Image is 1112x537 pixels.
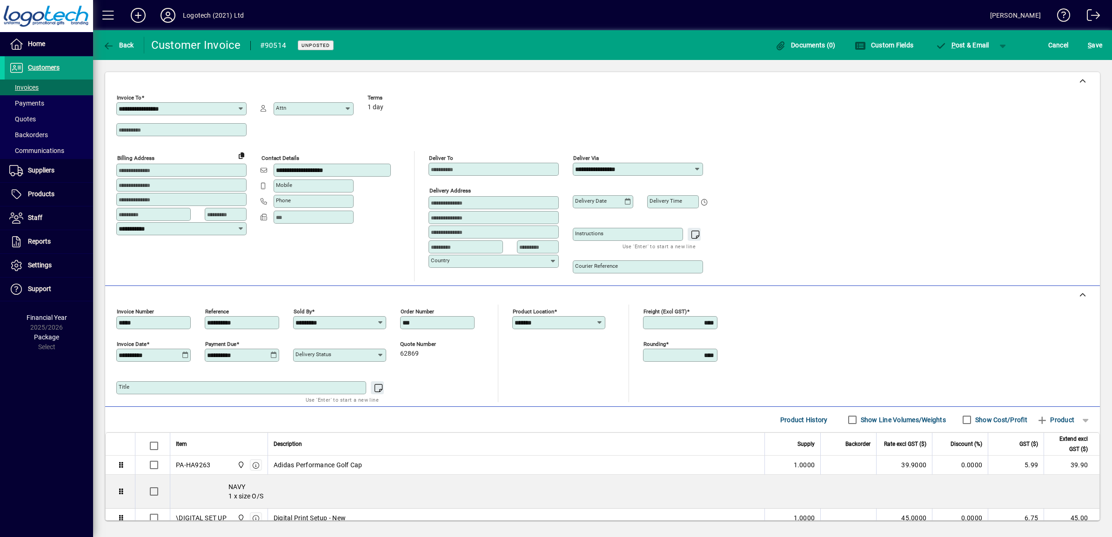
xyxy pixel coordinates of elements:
[935,41,989,49] span: ost & Email
[780,412,828,427] span: Product History
[1032,411,1079,428] button: Product
[988,509,1044,528] td: 6.75
[205,308,229,315] mat-label: Reference
[573,155,599,161] mat-label: Deliver via
[176,439,187,449] span: Item
[773,37,838,53] button: Documents (0)
[368,95,423,101] span: Terms
[794,460,815,470] span: 1.0000
[117,94,141,101] mat-label: Invoice To
[260,38,287,53] div: #90514
[5,278,93,301] a: Support
[845,439,871,449] span: Backorder
[235,460,246,470] span: Central
[431,257,449,264] mat-label: Country
[5,206,93,230] a: Staff
[1050,2,1071,32] a: Knowledge Base
[153,7,183,24] button: Profile
[1048,38,1069,53] span: Cancel
[9,115,36,123] span: Quotes
[9,147,64,154] span: Communications
[650,198,682,204] mat-label: Delivery time
[1046,37,1071,53] button: Cancel
[27,314,67,321] span: Financial Year
[794,513,815,523] span: 1.0000
[5,127,93,143] a: Backorders
[301,42,330,48] span: Unposted
[274,439,302,449] span: Description
[368,104,383,111] span: 1 day
[306,394,379,405] mat-hint: Use 'Enter' to start a new line
[34,333,59,341] span: Package
[117,308,154,315] mat-label: Invoice number
[5,80,93,95] a: Invoices
[931,37,994,53] button: Post & Email
[575,230,603,237] mat-label: Instructions
[28,166,54,174] span: Suppliers
[276,105,286,111] mat-label: Attn
[797,439,815,449] span: Supply
[119,384,129,390] mat-label: Title
[1044,456,1099,475] td: 39.90
[400,350,419,358] span: 62869
[117,341,147,347] mat-label: Invoice date
[5,183,93,206] a: Products
[513,308,554,315] mat-label: Product location
[176,460,210,470] div: PA-HA9263
[5,111,93,127] a: Quotes
[5,33,93,56] a: Home
[1085,37,1105,53] button: Save
[882,460,926,470] div: 39.9000
[100,37,136,53] button: Back
[623,241,696,252] mat-hint: Use 'Enter' to start a new line
[28,40,45,47] span: Home
[9,99,44,107] span: Payments
[276,197,291,204] mat-label: Phone
[123,7,153,24] button: Add
[28,214,42,221] span: Staff
[28,261,52,269] span: Settings
[294,308,312,315] mat-label: Sold by
[882,513,926,523] div: 45.0000
[274,513,346,523] span: Digital Print Setup - New
[575,198,607,204] mat-label: Delivery date
[5,95,93,111] a: Payments
[151,38,241,53] div: Customer Invoice
[1044,509,1099,528] td: 45.00
[274,460,362,470] span: Adidas Performance Golf Cap
[28,285,51,292] span: Support
[183,8,244,23] div: Logotech (2021) Ltd
[852,37,916,53] button: Custom Fields
[973,415,1027,424] label: Show Cost/Profit
[205,341,236,347] mat-label: Payment due
[932,456,988,475] td: 0.0000
[93,37,144,53] app-page-header-button: Back
[28,190,54,198] span: Products
[643,341,666,347] mat-label: Rounding
[5,159,93,182] a: Suppliers
[575,263,618,269] mat-label: Courier Reference
[859,415,946,424] label: Show Line Volumes/Weights
[5,254,93,277] a: Settings
[990,8,1041,23] div: [PERSON_NAME]
[5,143,93,159] a: Communications
[1037,412,1074,427] span: Product
[9,131,48,139] span: Backorders
[235,513,246,523] span: Central
[429,155,453,161] mat-label: Deliver To
[1050,434,1088,454] span: Extend excl GST ($)
[5,230,93,253] a: Reports
[855,41,913,49] span: Custom Fields
[401,308,434,315] mat-label: Order number
[234,148,249,163] button: Copy to Delivery address
[9,84,39,91] span: Invoices
[777,411,831,428] button: Product History
[932,509,988,528] td: 0.0000
[1088,38,1102,53] span: ave
[1019,439,1038,449] span: GST ($)
[884,439,926,449] span: Rate excl GST ($)
[1088,41,1092,49] span: S
[276,182,292,188] mat-label: Mobile
[170,475,1099,508] div: NAVY 1 x size O/S
[988,456,1044,475] td: 5.99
